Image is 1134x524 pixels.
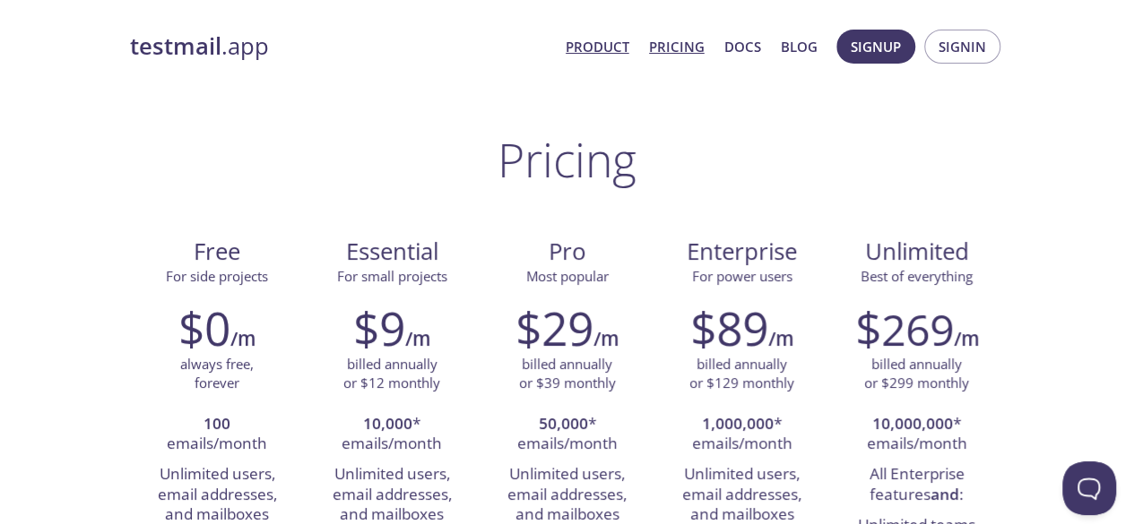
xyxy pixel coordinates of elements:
[318,409,466,460] li: * emails/month
[843,409,991,460] li: * emails/month
[519,355,616,393] p: billed annually or $39 monthly
[689,355,794,393] p: billed annually or $129 monthly
[230,323,255,354] h6: /m
[526,267,609,285] span: Most popular
[337,267,447,285] span: For small projects
[178,301,230,355] h2: $0
[144,236,290,267] span: Free
[203,413,230,434] strong: 100
[872,413,953,434] strong: 10,000,000
[180,355,254,393] p: always free, forever
[494,236,640,267] span: Pro
[593,323,619,354] h6: /m
[143,409,291,460] li: emails/month
[954,323,979,354] h6: /m
[851,35,901,58] span: Signup
[864,355,969,393] p: billed annually or $299 monthly
[861,267,973,285] span: Best of everything
[166,267,268,285] span: For side projects
[493,409,641,460] li: * emails/month
[836,30,915,64] button: Signup
[515,301,593,355] h2: $29
[702,413,774,434] strong: 1,000,000
[669,236,815,267] span: Enterprise
[724,35,761,58] a: Docs
[768,323,793,354] h6: /m
[692,267,792,285] span: For power users
[924,30,1000,64] button: Signin
[881,300,954,358] span: 269
[363,413,412,434] strong: 10,000
[865,236,969,267] span: Unlimited
[319,236,465,267] span: Essential
[130,31,551,62] a: testmail.app
[353,301,405,355] h2: $9
[939,35,986,58] span: Signin
[843,460,991,511] li: All Enterprise features :
[498,133,636,186] h1: Pricing
[566,35,629,58] a: Product
[781,35,818,58] a: Blog
[1062,461,1116,515] iframe: Help Scout Beacon - Open
[931,484,959,504] strong: and
[690,301,768,355] h2: $89
[668,409,816,460] li: * emails/month
[649,35,705,58] a: Pricing
[130,30,221,62] strong: testmail
[405,323,430,354] h6: /m
[539,413,588,434] strong: 50,000
[855,301,954,355] h2: $
[343,355,440,393] p: billed annually or $12 monthly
